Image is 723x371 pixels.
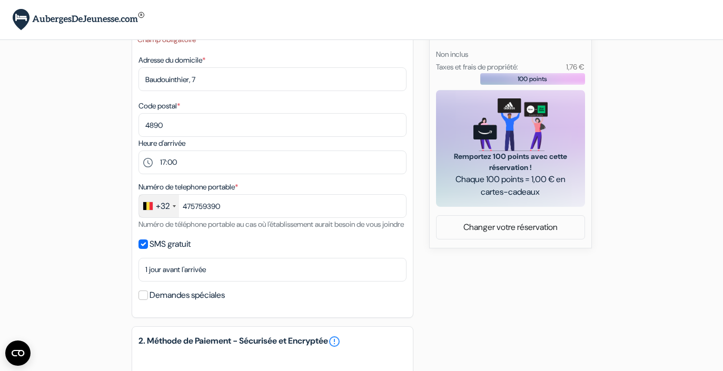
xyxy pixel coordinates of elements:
[156,200,170,213] div: +32
[138,138,185,149] label: Heure d'arrivée
[449,173,572,198] span: Chaque 100 points = 1,00 € en cartes-cadeaux
[138,219,404,229] small: Numéro de téléphone portable au cas où l'établissement aurait besoin de vous joindre
[449,151,572,173] span: Remportez 100 points avec cette réservation !
[139,195,179,217] div: Belgium (België): +32
[437,217,585,237] a: Changer votre réservation
[150,237,191,252] label: SMS gratuit
[138,194,407,218] input: 470 12 34 56
[473,98,548,152] img: gift_card_hero_new.png
[138,55,205,66] label: Adresse du domicile
[138,182,238,193] label: Numéro de telephone portable
[138,101,180,112] label: Code postal
[150,288,225,303] label: Demandes spéciales
[5,340,31,366] button: CMP-Widget öffnen
[138,335,407,348] h5: 2. Méthode de Paiement - Sécurisée et Encryptée
[13,9,144,31] img: AubergesDeJeunesse.com
[436,62,518,72] small: Taxes et frais de propriété:
[566,62,585,72] small: 1,76 €
[436,49,468,59] small: Non inclus
[328,335,341,348] a: error_outline
[137,35,407,45] li: Champ obligatoire
[518,74,547,84] span: 100 points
